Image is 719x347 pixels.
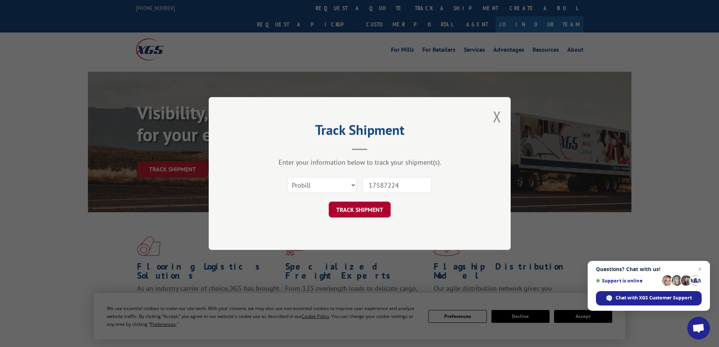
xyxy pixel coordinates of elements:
[616,295,692,301] span: Chat with XGS Customer Support
[246,125,473,139] h2: Track Shipment
[596,266,702,272] span: Questions? Chat with us!
[596,278,659,284] span: Support is online
[493,106,501,126] button: Close modal
[695,265,704,274] span: Close chat
[362,177,432,193] input: Number(s)
[687,317,710,339] div: Open chat
[329,202,391,217] button: TRACK SHIPMENT
[246,158,473,167] div: Enter your information below to track your shipment(s).
[596,291,702,305] div: Chat with XGS Customer Support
